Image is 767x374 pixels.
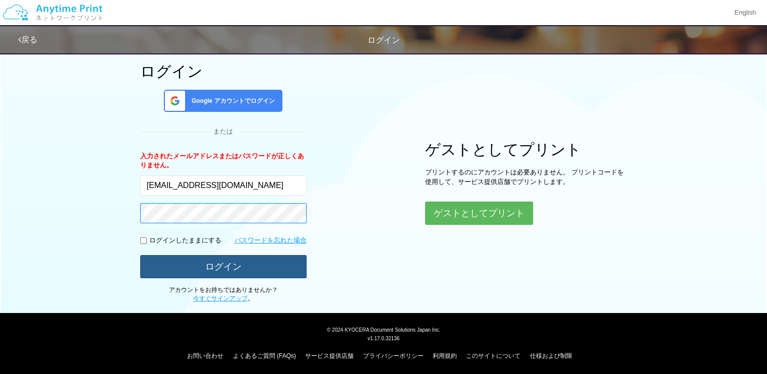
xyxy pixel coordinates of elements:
span: 。 [193,295,254,302]
a: 仕様および制限 [530,352,572,359]
p: ログインしたままにする [149,236,221,245]
a: 利用規約 [433,352,457,359]
p: プリントするのにアカウントは必要ありません。 プリントコードを使用して、サービス提供店舗でプリントします。 [425,168,627,186]
h1: ゲストとしてプリント [425,141,627,158]
a: パスワードを忘れた場合 [234,236,307,245]
button: ログイン [140,255,307,278]
a: サービス提供店舗 [305,352,353,359]
span: Google アカウントでログイン [188,97,275,105]
div: または [140,127,307,137]
a: よくあるご質問 (FAQs) [233,352,296,359]
a: 戻る [18,35,37,44]
h1: ログイン [140,63,307,80]
a: プライバシーポリシー [363,352,424,359]
span: ログイン [368,36,400,44]
p: アカウントをお持ちではありませんか？ [140,286,307,303]
span: v1.17.0.32136 [368,335,399,341]
input: メールアドレス [140,175,307,196]
span: © 2024 KYOCERA Document Solutions Japan Inc. [327,326,440,333]
b: 入力されたメールアドレスまたはパスワードが正しくありません。 [140,152,304,169]
a: お問い合わせ [187,352,223,359]
button: ゲストとしてプリント [425,202,533,225]
a: 今すぐサインアップ [193,295,248,302]
a: このサイトについて [466,352,520,359]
